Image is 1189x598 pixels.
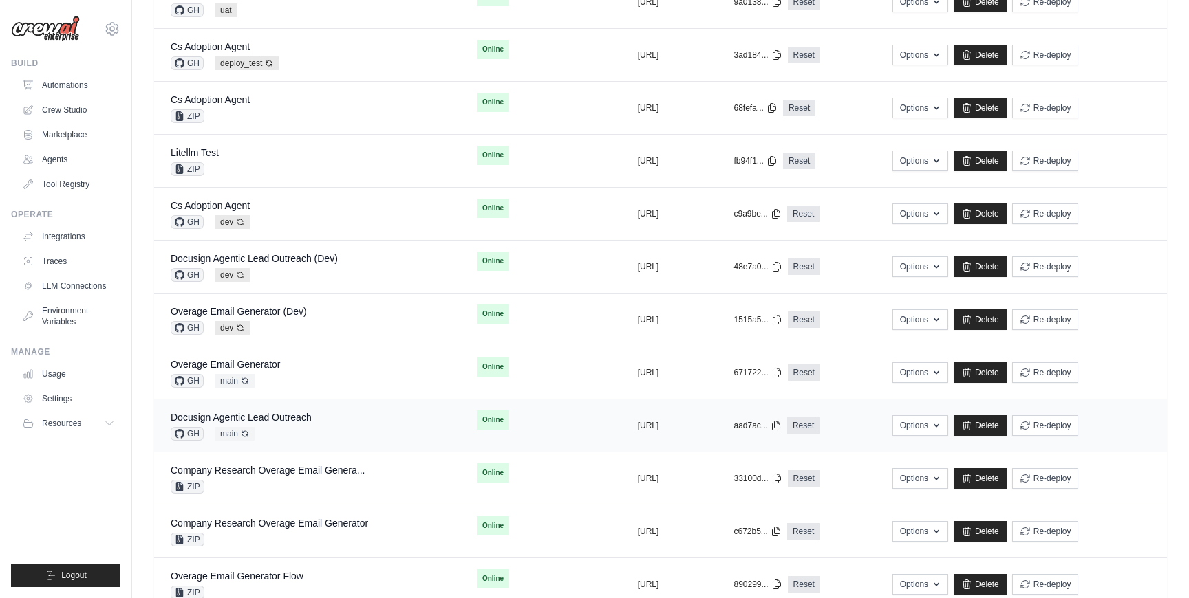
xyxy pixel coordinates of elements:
[171,465,365,476] a: Company Research Overage Email Genera...
[1120,532,1189,598] iframe: Chat Widget
[171,253,338,264] a: Docusign Agentic Lead Outreach (Dev)
[171,533,204,546] span: ZIP
[17,124,120,146] a: Marketplace
[954,362,1007,383] a: Delete
[171,268,204,282] span: GH
[783,153,815,169] a: Reset
[215,215,250,229] span: dev
[1012,521,1079,542] button: Re-deploy
[954,256,1007,277] a: Delete
[788,576,820,593] a: Reset
[954,521,1007,542] a: Delete
[1012,151,1079,171] button: Re-deploy
[892,98,948,118] button: Options
[11,58,120,69] div: Build
[954,309,1007,330] a: Delete
[215,3,237,17] span: uat
[17,250,120,272] a: Traces
[477,516,509,535] span: Online
[788,470,820,487] a: Reset
[954,151,1007,171] a: Delete
[787,206,820,222] a: Reset
[215,321,250,335] span: dev
[788,311,820,328] a: Reset
[171,94,250,105] a: Cs Adoption Agent
[783,100,815,116] a: Reset
[954,45,1007,65] a: Delete
[11,346,120,357] div: Manage
[892,256,948,277] button: Options
[787,417,820,434] a: Reset
[892,574,948,595] button: Options
[1012,415,1079,436] button: Re-deploy
[171,41,250,52] a: Cs Adoption Agent
[788,258,820,275] a: Reset
[1012,574,1079,595] button: Re-deploy
[1012,468,1079,489] button: Re-deploy
[171,147,219,158] a: Litellm Test
[477,146,509,165] span: Online
[1012,98,1079,118] button: Re-deploy
[954,468,1007,489] a: Delete
[17,99,120,121] a: Crew Studio
[11,564,120,587] button: Logout
[171,215,204,229] span: GH
[171,109,204,123] span: ZIP
[171,374,204,388] span: GH
[171,162,204,176] span: ZIP
[171,56,204,70] span: GH
[787,523,820,540] a: Reset
[17,363,120,385] a: Usage
[734,367,782,378] button: 671722...
[734,420,782,431] button: aad7ac...
[477,357,509,377] span: Online
[171,3,204,17] span: GH
[171,200,250,211] a: Cs Adoption Agent
[1012,309,1079,330] button: Re-deploy
[1012,203,1079,224] button: Re-deploy
[477,304,509,324] span: Online
[17,173,120,195] a: Tool Registry
[788,47,820,63] a: Reset
[42,418,81,429] span: Resources
[17,74,120,96] a: Automations
[17,300,120,333] a: Environment Variables
[734,526,782,537] button: c672b5...
[171,359,281,370] a: Overage Email Generator
[171,480,204,494] span: ZIP
[215,374,255,388] span: main
[215,427,255,441] span: main
[477,40,509,59] span: Online
[892,521,948,542] button: Options
[734,208,782,219] button: c9a9be...
[171,571,303,582] a: Overage Email Generator Flow
[954,574,1007,595] a: Delete
[171,518,368,529] a: Company Research Overage Email Generator
[17,412,120,434] button: Resources
[892,45,948,65] button: Options
[17,275,120,297] a: LLM Connections
[954,98,1007,118] a: Delete
[954,203,1007,224] a: Delete
[61,570,87,581] span: Logout
[734,49,782,60] button: 3ad184...
[215,268,250,282] span: dev
[1012,256,1079,277] button: Re-deploy
[1012,45,1079,65] button: Re-deploy
[477,410,509,430] span: Online
[17,388,120,410] a: Settings
[477,199,509,218] span: Online
[171,427,204,441] span: GH
[892,309,948,330] button: Options
[477,463,509,483] span: Online
[734,155,778,166] button: fb94f1...
[215,56,279,70] span: deploy_test
[17,225,120,247] a: Integrations
[734,102,778,113] button: 68fefa...
[734,261,782,272] button: 48e7a0...
[788,364,820,381] a: Reset
[892,415,948,436] button: Options
[171,306,307,317] a: Overage Email Generator (Dev)
[477,93,509,112] span: Online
